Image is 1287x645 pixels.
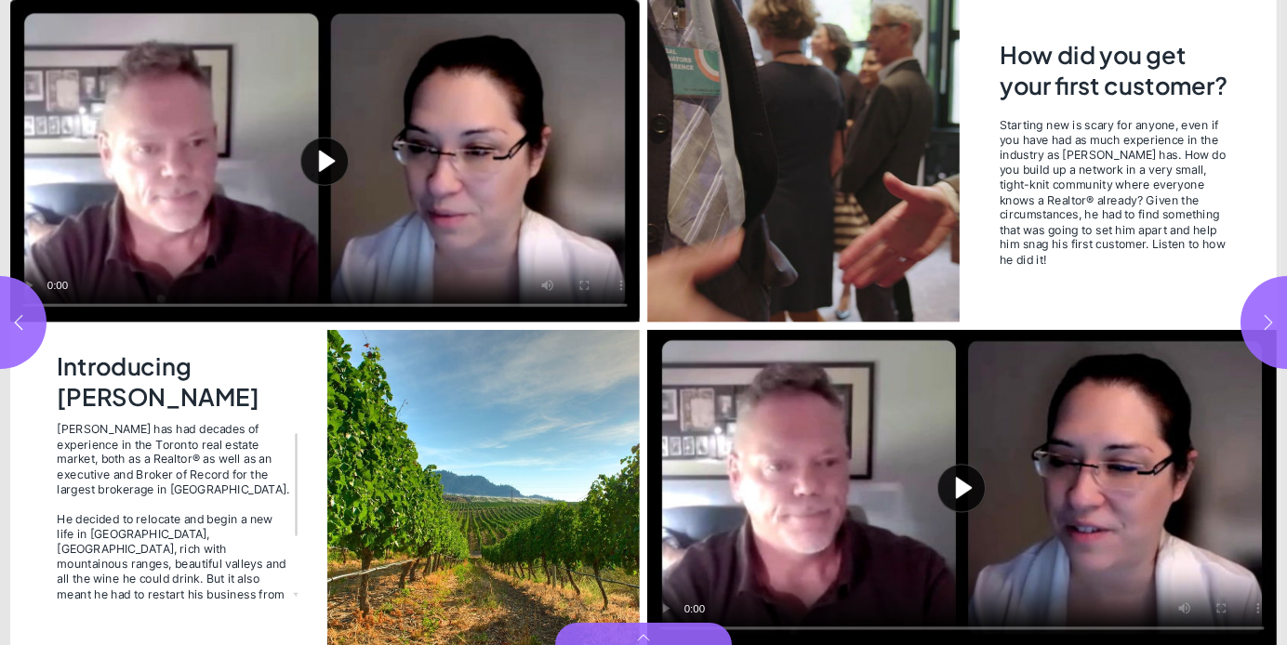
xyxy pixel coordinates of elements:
[1000,40,1230,105] h2: How did you get your first customer?
[1000,117,1226,267] span: Starting new is scary for anyone, even if you have had as much experience in the industry as [PER...
[57,422,291,496] div: [PERSON_NAME] has had decades of experience in the Toronto real estate market, both as a Realtor®...
[57,351,295,411] h2: Introducing [PERSON_NAME]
